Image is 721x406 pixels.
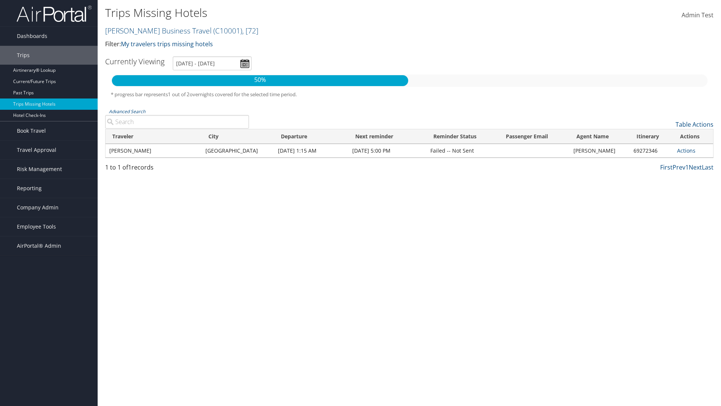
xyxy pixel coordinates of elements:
[105,56,164,67] h3: Currently Viewing
[17,27,47,45] span: Dashboards
[17,217,56,236] span: Employee Tools
[17,236,61,255] span: AirPortal® Admin
[202,144,274,158] td: [GEOGRAPHIC_DATA]
[570,129,629,144] th: Agent Name
[128,163,131,171] span: 1
[112,75,408,85] p: 50%
[676,120,713,129] a: Table Actions
[121,40,213,48] a: My travelers trips missing hotels
[685,163,689,171] a: 1
[702,163,713,171] a: Last
[105,163,249,176] div: 1 to 1 of records
[173,56,252,70] input: [DATE] - [DATE]
[105,5,511,21] h1: Trips Missing Hotels
[677,147,695,154] a: Actions
[111,91,708,98] h5: * progress bar represents overnights covered for the selected time period.
[673,163,685,171] a: Prev
[682,4,713,27] a: Admin Test
[242,26,258,36] span: , [ 72 ]
[630,144,673,158] td: 69272346
[17,121,46,140] span: Book Travel
[673,129,713,144] th: Actions
[570,144,629,158] td: [PERSON_NAME]
[105,39,511,49] p: Filter:
[105,115,249,129] input: Advanced Search
[274,144,348,158] td: [DATE] 1:15 AM
[106,129,202,144] th: Traveler: activate to sort column ascending
[427,129,499,144] th: Reminder Status
[109,108,145,115] a: Advanced Search
[202,129,274,144] th: City: activate to sort column ascending
[348,144,427,158] td: [DATE] 5:00 PM
[660,163,673,171] a: First
[213,26,242,36] span: ( C10001 )
[274,129,348,144] th: Departure: activate to sort column ascending
[348,129,427,144] th: Next reminder
[682,11,713,19] span: Admin Test
[17,179,42,198] span: Reporting
[427,144,499,158] td: Failed -- Not Sent
[17,5,92,23] img: airportal-logo.png
[17,160,62,179] span: Risk Management
[630,129,673,144] th: Itinerary
[17,141,56,159] span: Travel Approval
[689,163,702,171] a: Next
[168,91,190,98] span: 1 out of 2
[106,144,202,158] td: [PERSON_NAME]
[499,129,570,144] th: Passenger Email: activate to sort column ascending
[105,26,258,36] a: [PERSON_NAME] Business Travel
[17,198,59,217] span: Company Admin
[17,46,30,65] span: Trips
